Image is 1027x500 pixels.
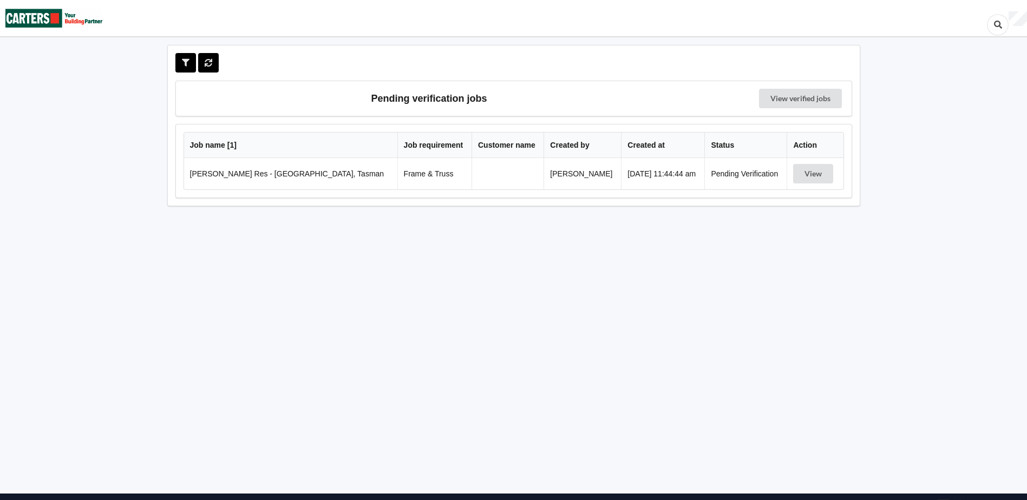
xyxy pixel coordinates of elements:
a: View [793,169,835,178]
td: [PERSON_NAME] Res - [GEOGRAPHIC_DATA], Tasman [184,158,397,189]
th: Status [704,133,787,158]
div: User Profile [1009,11,1027,27]
th: Customer name [472,133,544,158]
a: View verified jobs [759,89,842,108]
th: Action [787,133,843,158]
img: Carters [5,1,103,36]
td: [DATE] 11:44:44 am [621,158,704,189]
td: [PERSON_NAME] [544,158,621,189]
button: View [793,164,833,183]
td: Pending Verification [704,158,787,189]
h3: Pending verification jobs [184,89,675,108]
th: Created at [621,133,704,158]
td: Frame & Truss [397,158,472,189]
th: Job requirement [397,133,472,158]
th: Job name [ 1 ] [184,133,397,158]
th: Created by [544,133,621,158]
